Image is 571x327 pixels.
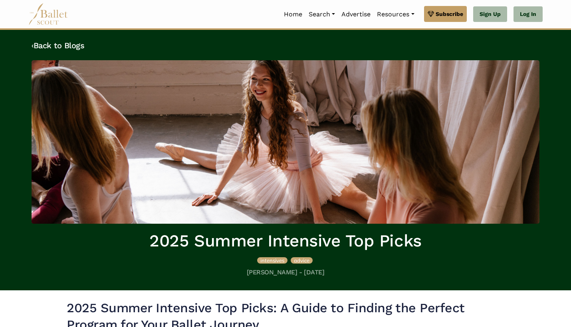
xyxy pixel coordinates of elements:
h1: 2025 Summer Intensive Top Picks [32,230,539,252]
a: Subscribe [424,6,467,22]
h5: [PERSON_NAME] - [DATE] [32,268,539,277]
a: intensives [257,256,289,264]
span: advice [294,257,309,264]
a: Sign Up [473,6,507,22]
a: Advertise [338,6,374,23]
a: Home [281,6,305,23]
a: Search [305,6,338,23]
code: ‹ [32,40,34,50]
a: advice [291,256,313,264]
a: Log In [514,6,543,22]
span: intensives [260,257,284,264]
img: gem.svg [428,10,434,18]
a: Resources [374,6,417,23]
span: Subscribe [436,10,463,18]
a: ‹Back to Blogs [32,41,84,50]
img: header_image.img [32,60,539,224]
